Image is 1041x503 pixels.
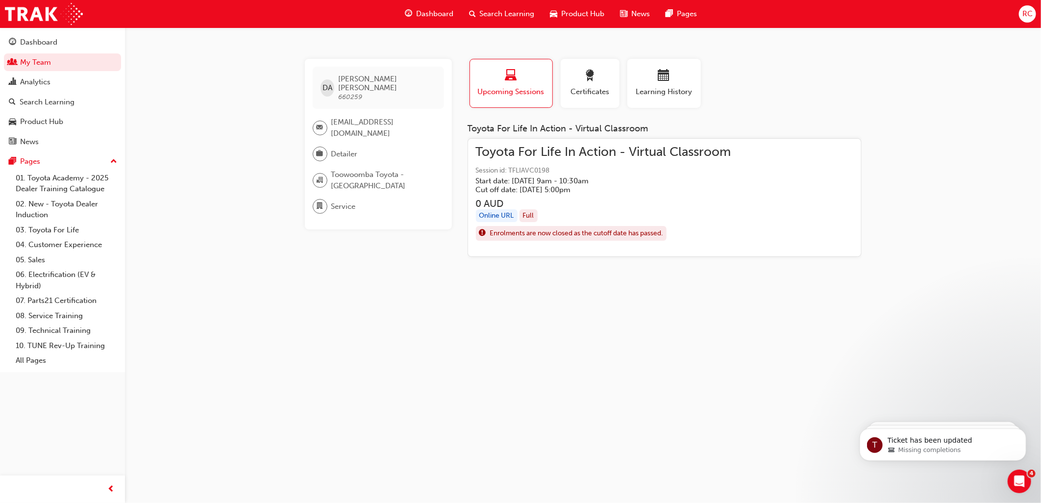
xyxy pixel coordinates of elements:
span: chart-icon [9,78,16,87]
button: DashboardMy TeamAnalyticsSearch LearningProduct HubNews [4,31,121,152]
div: Dashboard [20,37,57,48]
a: My Team [4,53,121,72]
span: calendar-icon [658,70,670,83]
a: 08. Service Training [12,308,121,324]
div: Toyota For Life In Action - Virtual Classroom [468,124,862,134]
button: Certificates [561,59,620,108]
a: News [4,133,121,151]
span: [EMAIL_ADDRESS][DOMAIN_NAME] [331,117,436,139]
span: Certificates [568,86,612,98]
div: Full [520,209,538,223]
span: organisation-icon [317,174,323,187]
a: 01. Toyota Academy - 2025 Dealer Training Catalogue [12,171,121,197]
span: Toowoomba Toyota - [GEOGRAPHIC_DATA] [331,169,436,191]
button: Learning History [627,59,701,108]
a: 02. New - Toyota Dealer Induction [12,197,121,223]
span: 4 [1028,470,1036,478]
span: news-icon [9,138,16,147]
iframe: Intercom live chat [1008,470,1031,493]
h5: Cut off date: [DATE] 5:00pm [476,185,716,194]
div: News [20,136,39,148]
div: Online URL [476,209,518,223]
span: up-icon [110,155,117,168]
div: Search Learning [20,97,74,108]
a: news-iconNews [613,4,658,24]
span: Pages [677,8,697,20]
span: DA [322,82,332,94]
span: Dashboard [416,8,453,20]
a: 03. Toyota For Life [12,223,121,238]
span: search-icon [469,8,476,20]
span: Detailer [331,149,358,160]
span: briefcase-icon [317,148,323,160]
span: guage-icon [9,38,16,47]
a: car-iconProduct Hub [543,4,613,24]
span: Enrolments are now closed as the cutoff date has passed. [490,228,663,239]
button: RC [1019,5,1036,23]
a: 06. Electrification (EV & Hybrid) [12,267,121,293]
a: 07. Parts21 Certification [12,293,121,308]
a: search-iconSearch Learning [461,4,543,24]
span: exclaim-icon [479,227,486,240]
button: Pages [4,152,121,171]
a: 09. Technical Training [12,323,121,338]
div: Pages [20,156,40,167]
a: Product Hub [4,113,121,131]
span: car-icon [550,8,558,20]
a: guage-iconDashboard [397,4,461,24]
a: 05. Sales [12,252,121,268]
span: Session id: TFLIAVC0198 [476,165,731,176]
span: Product Hub [562,8,605,20]
img: Trak [5,3,83,25]
h5: Start date: [DATE] 9am - 10:30am [476,176,716,185]
span: Search Learning [480,8,535,20]
h3: 0 AUD [476,198,731,209]
a: Dashboard [4,33,121,51]
span: News [632,8,650,20]
span: search-icon [9,98,16,107]
a: All Pages [12,353,121,368]
a: 10. TUNE Rev-Up Training [12,338,121,353]
span: email-icon [317,122,323,134]
span: news-icon [620,8,628,20]
span: Toyota For Life In Action - Virtual Classroom [476,147,731,158]
span: RC [1022,8,1033,20]
span: people-icon [9,58,16,67]
div: Product Hub [20,116,63,127]
iframe: Intercom notifications message [845,408,1041,477]
a: pages-iconPages [658,4,705,24]
span: car-icon [9,118,16,126]
span: 660259 [338,93,362,101]
span: pages-icon [666,8,673,20]
button: Upcoming Sessions [470,59,553,108]
a: Search Learning [4,93,121,111]
span: pages-icon [9,157,16,166]
span: Service [331,201,356,212]
div: Analytics [20,76,50,88]
a: 04. Customer Experience [12,237,121,252]
a: Toyota For Life In Action - Virtual ClassroomSession id: TFLIAVC0198Start date: [DATE] 9am - 10:3... [476,147,853,249]
span: [PERSON_NAME] [PERSON_NAME] [338,75,436,92]
span: Learning History [635,86,694,98]
span: laptop-icon [505,70,517,83]
span: department-icon [317,200,323,213]
span: prev-icon [108,483,115,496]
span: guage-icon [405,8,412,20]
span: award-icon [584,70,596,83]
span: Upcoming Sessions [477,86,545,98]
a: Analytics [4,73,121,91]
